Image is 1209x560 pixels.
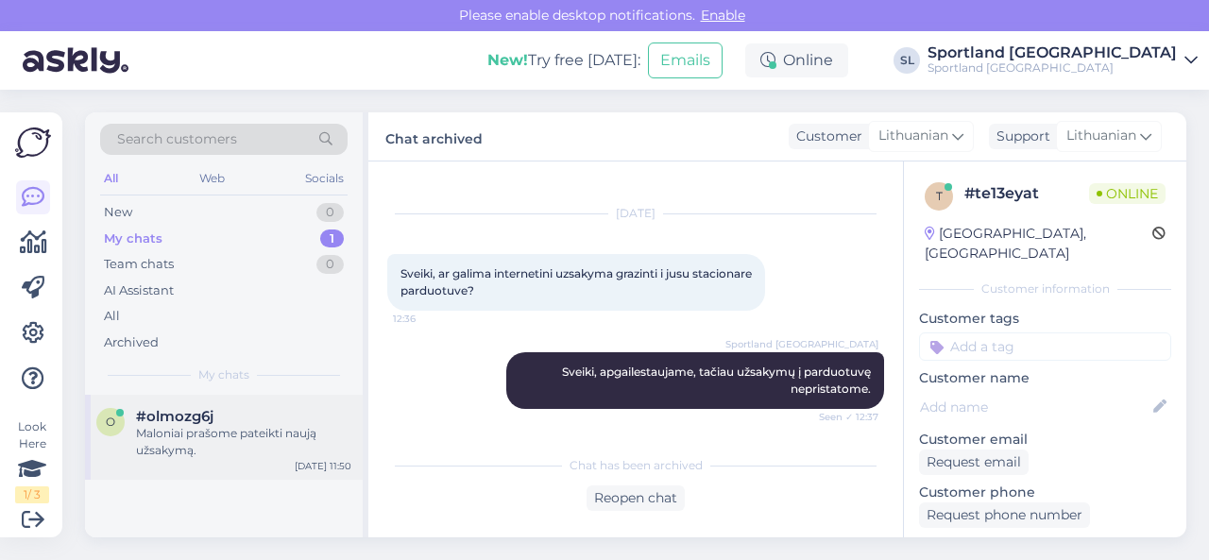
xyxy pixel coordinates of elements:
[1089,183,1166,204] span: Online
[15,418,49,503] div: Look Here
[919,368,1171,388] p: Customer name
[104,307,120,326] div: All
[15,127,51,158] img: Askly Logo
[104,255,174,274] div: Team chats
[745,43,848,77] div: Online
[316,255,344,274] div: 0
[136,425,351,459] div: Maloniai prašome pateikti naują užsakymą.
[104,203,132,222] div: New
[196,166,229,191] div: Web
[487,49,640,72] div: Try free [DATE]:
[117,129,237,149] span: Search customers
[104,229,162,248] div: My chats
[562,365,874,396] span: Sveiki, apgailestaujame, tačiau užsakymų į parduotuvę nepristatome.
[648,42,723,78] button: Emails
[587,485,685,511] div: Reopen chat
[928,45,1198,76] a: Sportland [GEOGRAPHIC_DATA]Sportland [GEOGRAPHIC_DATA]
[295,459,351,473] div: [DATE] 11:50
[919,502,1090,528] div: Request phone number
[104,333,159,352] div: Archived
[301,166,348,191] div: Socials
[400,266,755,297] span: Sveiki, ar galima internetini uzsakyma grazinti i jusu stacionare parduotuve?
[925,224,1152,263] div: [GEOGRAPHIC_DATA], [GEOGRAPHIC_DATA]
[100,166,122,191] div: All
[695,7,751,24] span: Enable
[919,309,1171,329] p: Customer tags
[385,124,483,149] label: Chat archived
[808,410,878,424] span: Seen ✓ 12:37
[928,60,1177,76] div: Sportland [GEOGRAPHIC_DATA]
[1066,126,1136,146] span: Lithuanian
[570,457,703,474] span: Chat has been archived
[106,415,115,429] span: o
[920,397,1149,417] input: Add name
[789,127,862,146] div: Customer
[393,312,464,326] span: 12:36
[320,229,344,248] div: 1
[104,281,174,300] div: AI Assistant
[928,45,1177,60] div: Sportland [GEOGRAPHIC_DATA]
[919,483,1171,502] p: Customer phone
[964,182,1089,205] div: # te13eyat
[919,332,1171,361] input: Add a tag
[989,127,1050,146] div: Support
[725,337,878,351] span: Sportland [GEOGRAPHIC_DATA]
[316,203,344,222] div: 0
[919,280,1171,297] div: Customer information
[136,408,213,425] span: #olmozg6j
[878,126,948,146] span: Lithuanian
[387,205,884,222] div: [DATE]
[919,430,1171,450] p: Customer email
[919,535,1171,555] p: Visited pages
[198,366,249,383] span: My chats
[919,450,1029,475] div: Request email
[15,486,49,503] div: 1 / 3
[487,51,528,69] b: New!
[936,189,943,203] span: t
[894,47,920,74] div: SL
